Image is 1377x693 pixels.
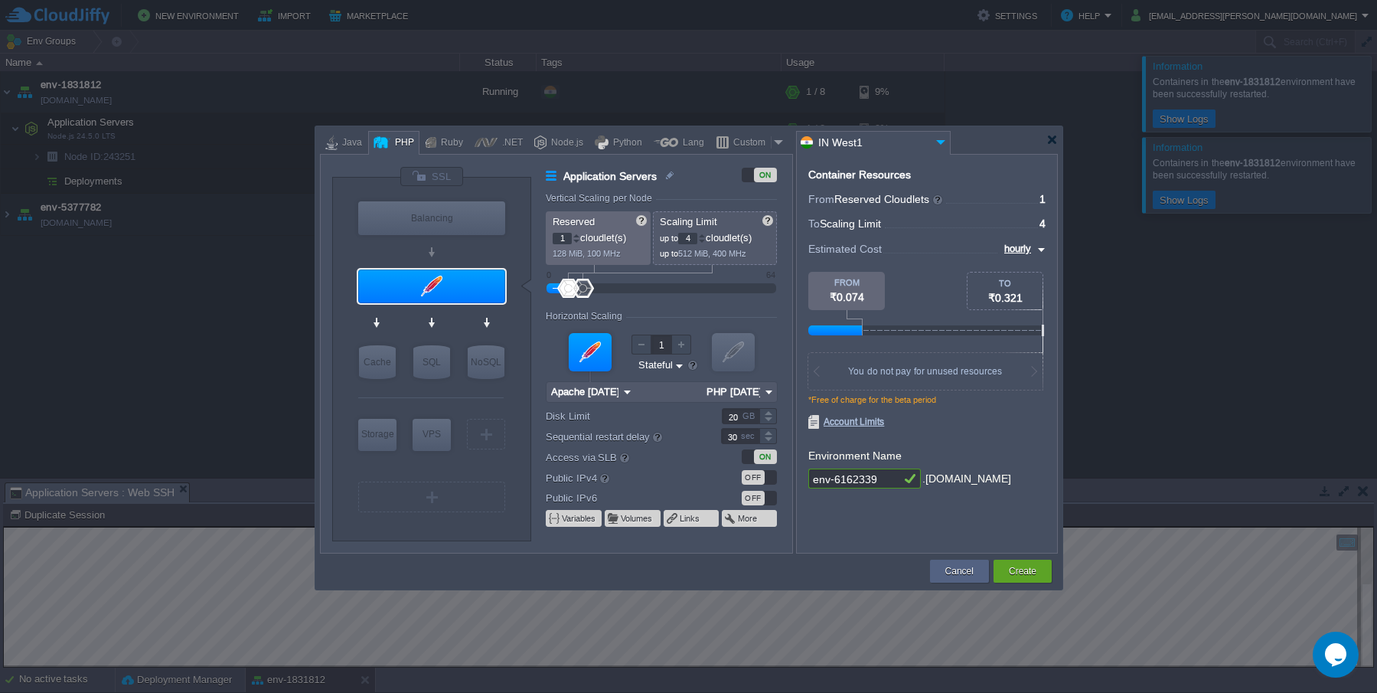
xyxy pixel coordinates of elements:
[766,270,775,279] div: 64
[562,512,597,525] button: Variables
[390,132,414,155] div: PHP
[413,345,450,379] div: SQL
[808,217,820,230] span: To
[358,419,396,451] div: Storage Containers
[413,419,451,451] div: Elastic VPS
[988,292,1023,304] span: ₹0.321
[467,419,505,449] div: Create New Layer
[742,491,765,505] div: OFF
[1313,632,1362,678] iframe: chat widget
[678,249,746,258] span: 512 MiB, 400 MHz
[553,228,645,244] p: cloudlet(s)
[1009,564,1036,579] button: Create
[742,470,765,485] div: OFF
[741,429,758,443] div: sec
[621,512,654,525] button: Volumes
[358,201,505,235] div: Balancing
[808,395,1046,415] div: *Free of charge for the beta period
[498,132,523,155] div: .NET
[358,201,505,235] div: Load Balancer
[553,249,621,258] span: 128 MiB, 100 MHz
[808,449,902,462] label: Environment Name
[729,132,771,155] div: Custom
[546,490,701,506] label: Public IPv6
[680,512,701,525] button: Links
[945,564,974,579] button: Cancel
[546,311,626,322] div: Horizontal Scaling
[358,419,396,449] div: Storage
[660,234,678,243] span: up to
[660,249,678,258] span: up to
[358,482,505,512] div: Create New Layer
[359,345,396,379] div: Cache
[808,169,911,181] div: Container Resources
[967,279,1043,288] div: TO
[808,240,882,257] span: Estimated Cost
[546,428,701,445] label: Sequential restart delay
[742,409,758,423] div: GB
[922,469,1011,489] div: .[DOMAIN_NAME]
[546,408,701,424] label: Disk Limit
[660,228,772,244] p: cloudlet(s)
[660,216,717,227] span: Scaling Limit
[413,345,450,379] div: SQL Databases
[338,132,362,155] div: Java
[468,345,504,379] div: NoSQL
[754,449,777,464] div: ON
[830,291,864,303] span: ₹0.074
[546,449,701,466] label: Access via SLB
[808,278,885,287] div: FROM
[820,217,881,230] span: Scaling Limit
[468,345,504,379] div: NoSQL Databases
[546,469,701,486] label: Public IPv4
[754,168,777,182] div: ON
[1039,193,1046,205] span: 1
[808,193,834,205] span: From
[546,193,656,204] div: Vertical Scaling per Node
[413,419,451,449] div: VPS
[358,270,505,303] div: Application Servers
[738,512,759,525] button: More
[436,132,463,155] div: Ruby
[547,270,551,279] div: 0
[609,132,642,155] div: Python
[547,132,583,155] div: Node.js
[1039,217,1046,230] span: 4
[808,415,884,429] span: Account Limits
[834,193,944,205] span: Reserved Cloudlets
[553,216,595,227] span: Reserved
[678,132,704,155] div: Lang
